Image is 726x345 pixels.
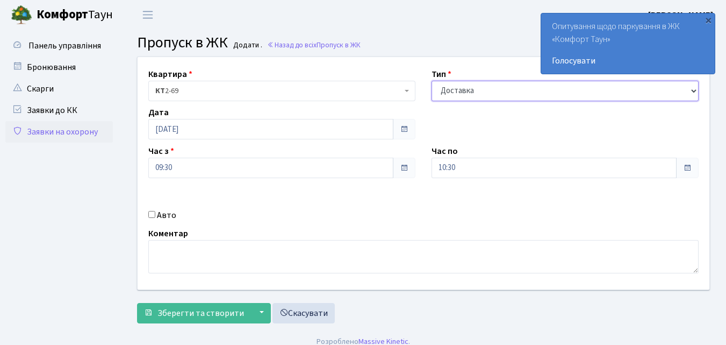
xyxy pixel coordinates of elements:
label: Квартира [148,68,192,81]
a: Назад до всіхПропуск в ЖК [267,40,361,50]
span: Зберегти та створити [157,307,244,319]
span: Пропуск в ЖК [137,32,228,53]
a: Скарги [5,78,113,100]
a: Скасувати [272,303,335,323]
label: Час з [148,145,174,158]
div: Опитування щодо паркування в ЖК «Комфорт Таун» [541,13,715,74]
a: Заявки до КК [5,100,113,121]
a: Заявки на охорону [5,121,113,143]
span: Пропуск в ЖК [317,40,361,50]
a: [PERSON_NAME] [648,9,713,22]
button: Зберегти та створити [137,303,251,323]
label: Коментар [148,227,188,240]
b: КТ [155,86,165,96]
img: logo.png [11,4,32,26]
span: Панель управління [28,40,101,52]
span: Таун [37,6,113,24]
a: Бронювання [5,57,113,78]
a: Панель управління [5,35,113,57]
small: Додати . [231,41,262,50]
label: Тип [432,68,451,81]
span: <b>КТ</b>&nbsp;&nbsp;&nbsp;&nbsp;2-69 [155,86,402,96]
label: Час по [432,145,458,158]
b: [PERSON_NAME] [648,9,713,21]
label: Дата [148,106,169,119]
label: Авто [157,209,176,222]
span: <b>КТ</b>&nbsp;&nbsp;&nbsp;&nbsp;2-69 [148,81,415,101]
b: Комфорт [37,6,88,23]
div: × [703,15,714,25]
a: Голосувати [552,54,704,67]
button: Переключити навігацію [134,6,161,24]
